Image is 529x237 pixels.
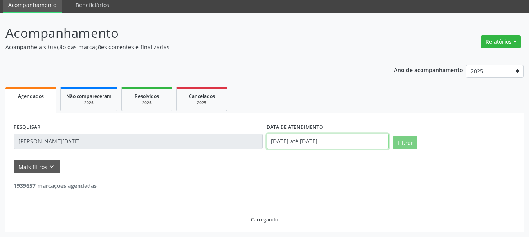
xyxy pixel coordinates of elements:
[394,65,463,75] p: Ano de acompanhamento
[189,93,215,100] span: Cancelados
[127,100,166,106] div: 2025
[251,216,278,223] div: Carregando
[14,121,40,134] label: PESQUISAR
[66,100,112,106] div: 2025
[5,43,368,51] p: Acompanhe a situação das marcações correntes e finalizadas
[135,93,159,100] span: Resolvidos
[14,182,97,189] strong: 1939657 marcações agendadas
[66,93,112,100] span: Não compareceram
[267,134,389,149] input: Selecione um intervalo
[14,134,263,149] input: Nome, código do beneficiário ou CPF
[481,35,521,48] button: Relatórios
[393,136,417,149] button: Filtrar
[14,160,60,174] button: Mais filtroskeyboard_arrow_down
[5,23,368,43] p: Acompanhamento
[182,100,221,106] div: 2025
[267,121,323,134] label: DATA DE ATENDIMENTO
[18,93,44,100] span: Agendados
[47,162,56,171] i: keyboard_arrow_down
